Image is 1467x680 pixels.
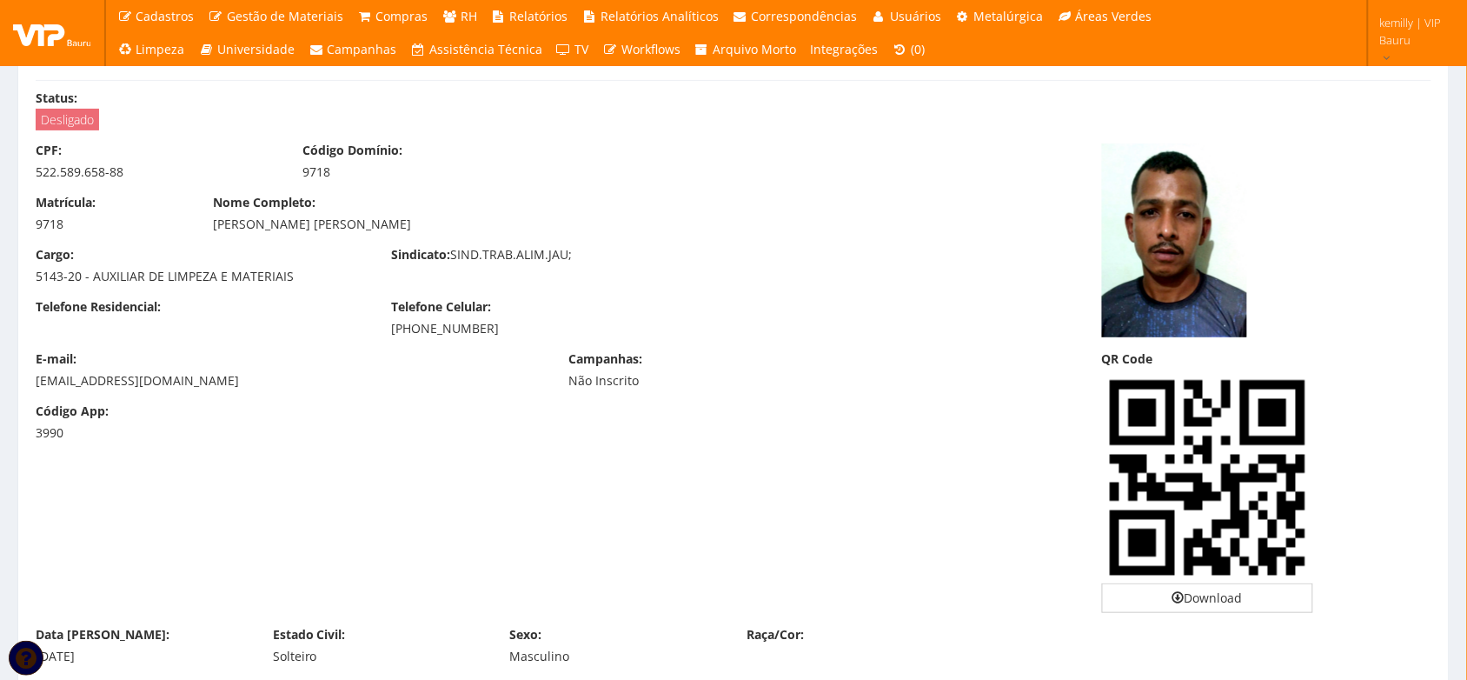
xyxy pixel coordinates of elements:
[214,216,899,233] div: [PERSON_NAME] [PERSON_NAME]
[461,8,477,24] span: RH
[1102,142,1247,337] img: foto-174187111467d2d80a45e5d.png
[192,33,302,66] a: Universidade
[36,372,543,390] div: [EMAIL_ADDRESS][DOMAIN_NAME]
[36,268,365,285] div: 5143-20 - AUXILIAR DE LIMPEZA E MATERIAIS
[575,41,589,57] span: TV
[36,90,77,107] label: Status:
[569,350,643,368] label: Campanhas:
[687,33,804,66] a: Arquivo Morto
[404,33,550,66] a: Assistência Técnica
[136,8,195,24] span: Cadastros
[328,41,397,57] span: Campanhas
[36,194,96,211] label: Matrícula:
[302,142,402,159] label: Código Domínio:
[36,109,99,130] span: Desligado
[36,626,169,643] label: Data [PERSON_NAME]:
[376,8,428,24] span: Compras
[36,246,74,263] label: Cargo:
[227,8,343,24] span: Gestão de Materiais
[549,33,596,66] a: TV
[378,246,733,268] div: SIND.TRAB.ALIM.JAU;
[804,33,886,66] a: Integrações
[273,648,484,665] div: Solteiro
[911,41,925,57] span: (0)
[214,194,316,211] label: Nome Completo:
[36,163,276,181] div: 522.589.658-88
[36,350,76,368] label: E-mail:
[391,320,720,337] div: [PHONE_NUMBER]
[13,20,91,46] img: logo
[747,626,804,643] label: Raça/Cor:
[36,298,161,316] label: Telefone Residencial:
[1102,350,1153,368] label: QR Code
[811,41,879,57] span: Integrações
[509,626,541,643] label: Sexo:
[714,41,797,57] span: Arquivo Morto
[36,216,188,233] div: 9718
[391,298,491,316] label: Telefone Celular:
[596,33,688,66] a: Workflows
[752,8,858,24] span: Correspondências
[890,8,941,24] span: Usuários
[974,8,1044,24] span: Metalúrgica
[1379,14,1444,49] span: kemilly | VIP Bauru
[302,163,543,181] div: 9718
[886,33,933,66] a: (0)
[1102,583,1313,613] a: Download
[1102,372,1313,583] img: fSgACsX8zOAAAAABJRU5ErkJggg==
[217,41,295,57] span: Universidade
[429,41,542,57] span: Assistência Técnica
[569,372,810,390] div: Não Inscrito
[510,8,568,24] span: Relatórios
[509,648,720,665] div: Masculino
[36,648,247,665] div: [DATE]
[601,8,719,24] span: Relatórios Analíticos
[302,33,404,66] a: Campanhas
[36,403,109,420] label: Código App:
[136,41,185,57] span: Limpeza
[391,246,450,263] label: Sindicato:
[36,142,62,159] label: CPF:
[1076,8,1152,24] span: Áreas Verdes
[621,41,680,57] span: Workflows
[110,33,192,66] a: Limpeza
[273,626,346,643] label: Estado Civil:
[36,424,188,442] div: 3990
